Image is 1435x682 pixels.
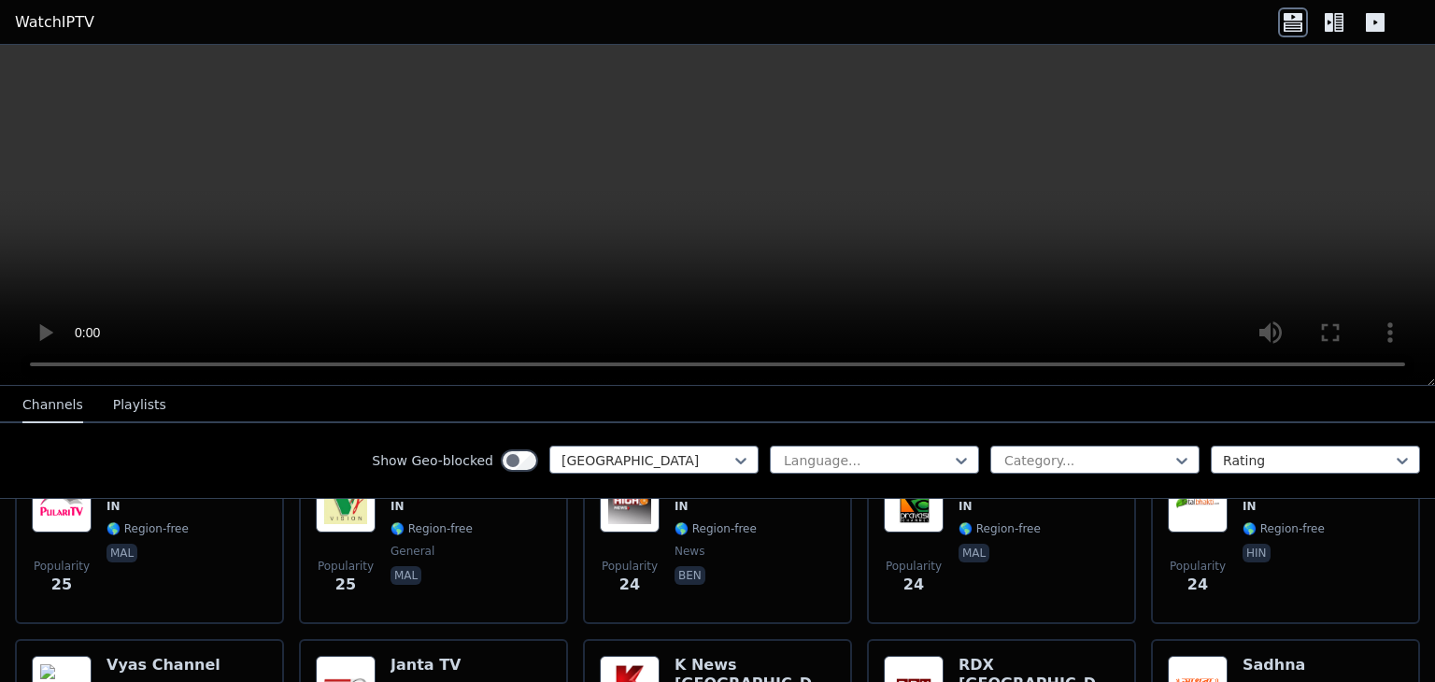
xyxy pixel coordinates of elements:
[316,473,376,533] img: Vision
[107,521,189,536] span: 🌎 Region-free
[34,559,90,574] span: Popularity
[1168,473,1228,533] img: Total Bhakti
[619,574,640,596] span: 24
[391,544,434,559] span: general
[959,499,973,514] span: IN
[391,656,473,675] h6: Janta TV
[318,559,374,574] span: Popularity
[335,574,356,596] span: 25
[1187,574,1208,596] span: 24
[391,521,473,536] span: 🌎 Region-free
[51,574,72,596] span: 25
[1170,559,1226,574] span: Popularity
[1243,544,1271,562] p: hin
[602,559,658,574] span: Popularity
[107,656,220,675] h6: Vyas Channel
[959,521,1041,536] span: 🌎 Region-free
[675,499,689,514] span: IN
[675,521,757,536] span: 🌎 Region-free
[675,544,704,559] span: news
[886,559,942,574] span: Popularity
[107,499,121,514] span: IN
[107,544,137,562] p: mal
[15,11,94,34] a: WatchIPTV
[22,388,83,423] button: Channels
[32,473,92,533] img: Pulari TV
[1243,521,1325,536] span: 🌎 Region-free
[959,544,989,562] p: mal
[600,473,660,533] img: High News
[113,388,166,423] button: Playlists
[391,566,421,585] p: mal
[372,451,493,470] label: Show Geo-blocked
[391,499,405,514] span: IN
[884,473,944,533] img: Pravasi Channel
[903,574,924,596] span: 24
[1243,656,1325,675] h6: Sadhna
[675,566,705,585] p: ben
[1243,499,1257,514] span: IN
